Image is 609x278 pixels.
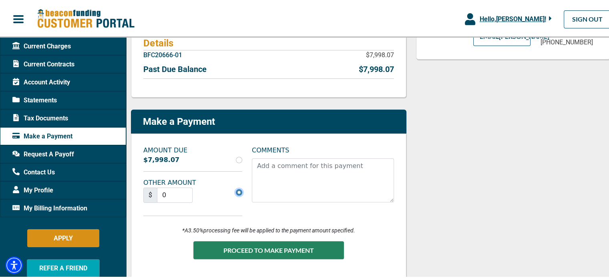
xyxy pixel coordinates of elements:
span: [PHONE_NUMBER] [540,37,593,45]
p: Make a Payment [143,115,215,126]
span: Statements [12,94,57,104]
label: OTHER AMOUNT [139,177,247,186]
button: PROCEED TO MAKE PAYMENT [193,240,344,258]
div: Accessibility Menu [5,255,23,273]
span: Contact Us [12,166,55,176]
span: My Billing Information [12,202,87,212]
span: Current Contracts [12,58,74,68]
h4: Details [143,35,394,49]
button: APPLY [27,228,99,246]
input: Currency [157,186,193,202]
p: $7,998.07 [366,49,394,59]
i: *A 3.50% processing fee will be applied to the payment amount specified. [182,226,355,232]
span: Hello, [PERSON_NAME] ! [479,14,546,22]
img: Beacon Funding Customer Portal Logo [37,8,135,28]
span: Tax Documents [12,112,68,122]
span: My Profile [12,184,53,194]
span: Make a Payment [12,130,72,140]
button: REFER A FRIEND [27,258,100,276]
p: $7,998.07 [359,62,394,74]
label: AMOUNT DUE [139,144,247,154]
span: $ [143,186,157,202]
span: Current Charges [12,40,71,50]
p: BFC20666-01 [143,49,182,59]
p: Past Due Balance [143,62,207,74]
a: [PHONE_NUMBER] [540,27,598,46]
span: Request A Payoff [12,148,74,158]
label: COMMENTS [252,144,289,154]
span: Account Activity [12,76,70,86]
label: $7,998.07 [143,154,179,164]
